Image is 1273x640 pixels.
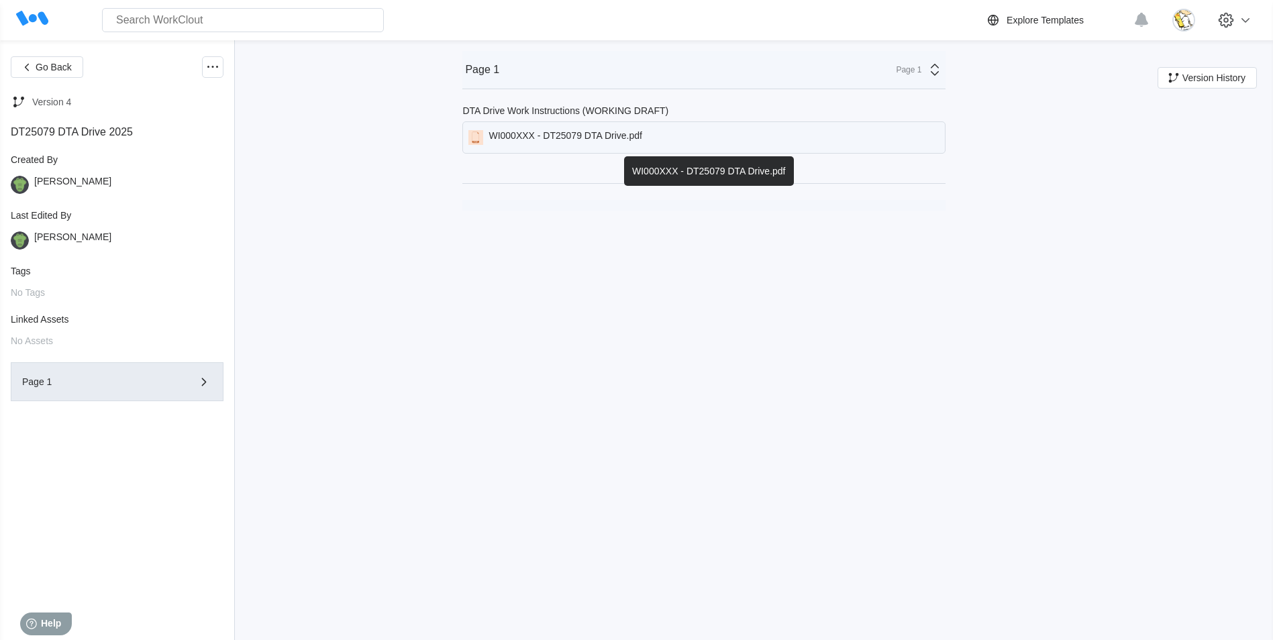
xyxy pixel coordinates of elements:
div: Last Edited By [11,210,223,221]
button: Version History [1158,67,1257,89]
div: WI000XXX - DT25079 DTA Drive.pdf [489,130,642,145]
div: Page 1 [465,64,499,76]
img: gator.png [11,231,29,250]
div: No Tags [11,287,223,298]
div: Page 1 [22,377,174,386]
div: [PERSON_NAME] [34,231,111,250]
div: Page 1 [888,65,921,74]
div: Version 4 [32,97,71,107]
div: Tags [11,266,223,276]
div: No Assets [11,335,223,346]
img: download.jpg [1172,9,1195,32]
div: DT25079 DTA Drive 2025 [11,126,223,138]
button: Page 1 [11,362,223,401]
span: Version History [1182,73,1245,83]
button: Go Back [11,56,83,78]
div: WI000XXX - DT25079 DTA Drive.pdf [624,156,794,186]
input: Search WorkClout [102,8,384,32]
img: gator.png [11,176,29,194]
div: Linked Assets [11,314,223,325]
div: [PERSON_NAME] [34,176,111,194]
div: DTA Drive Work Instructions (WORKING DRAFT) [462,105,668,116]
span: Go Back [36,62,72,72]
div: Explore Templates [1007,15,1084,25]
div: Created By [11,154,223,165]
a: Explore Templates [985,12,1127,28]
